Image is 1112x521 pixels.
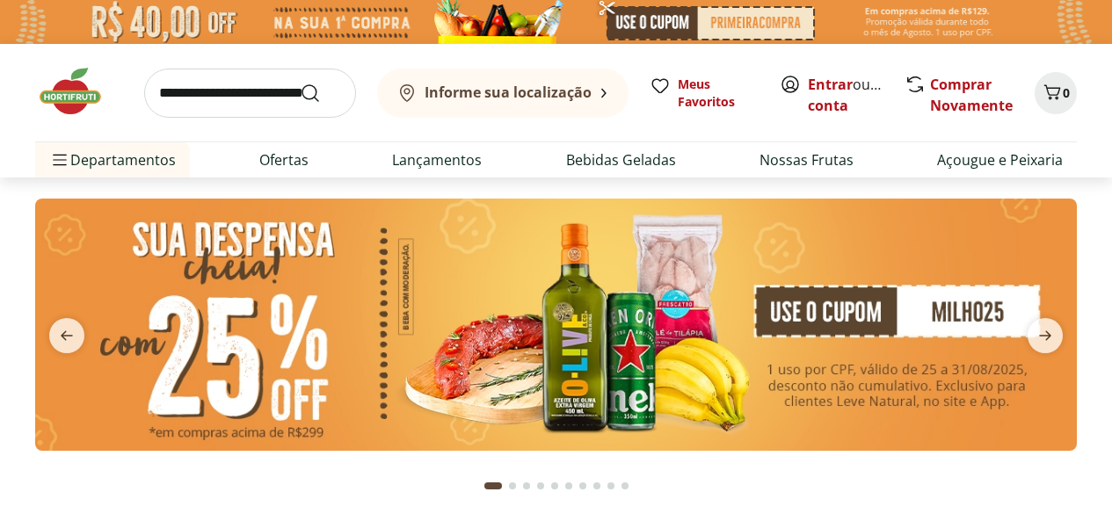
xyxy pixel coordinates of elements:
span: Departamentos [49,139,176,181]
a: Ofertas [259,149,309,170]
b: Informe sua localização [425,83,592,102]
a: Comprar Novamente [930,75,1013,115]
button: Go to page 3 from fs-carousel [520,465,534,507]
button: Informe sua localização [377,69,629,118]
button: Go to page 9 from fs-carousel [604,465,618,507]
a: Açougue e Peixaria [937,149,1063,170]
button: Carrinho [1035,72,1077,114]
button: Submit Search [300,83,342,104]
a: Lançamentos [392,149,482,170]
span: ou [808,74,886,116]
img: Hortifruti [35,65,123,118]
a: Meus Favoritos [650,76,759,111]
button: Go to page 8 from fs-carousel [590,465,604,507]
a: Bebidas Geladas [566,149,676,170]
a: Nossas Frutas [760,149,854,170]
a: Entrar [808,75,853,94]
button: Go to page 2 from fs-carousel [505,465,520,507]
a: Criar conta [808,75,905,115]
button: next [1014,318,1077,353]
button: Go to page 4 from fs-carousel [534,465,548,507]
button: Go to page 5 from fs-carousel [548,465,562,507]
button: Menu [49,139,70,181]
button: Go to page 6 from fs-carousel [562,465,576,507]
button: Current page from fs-carousel [481,465,505,507]
span: 0 [1063,84,1070,101]
span: Meus Favoritos [678,76,759,111]
input: search [144,69,356,118]
img: cupom [35,199,1077,451]
button: Go to page 7 from fs-carousel [576,465,590,507]
button: Go to page 10 from fs-carousel [618,465,632,507]
button: previous [35,318,98,353]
